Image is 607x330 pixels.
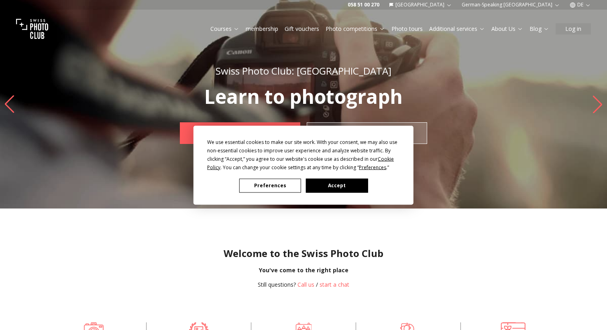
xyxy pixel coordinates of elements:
[239,178,301,192] button: Preferences
[306,178,368,192] button: Accept
[207,138,400,171] div: We use essential cookies to make our site work. With your consent, we may also use non-essential ...
[194,126,413,204] div: Cookie Consent Prompt
[359,164,386,170] span: Preferences
[207,155,394,170] span: Cookie Policy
